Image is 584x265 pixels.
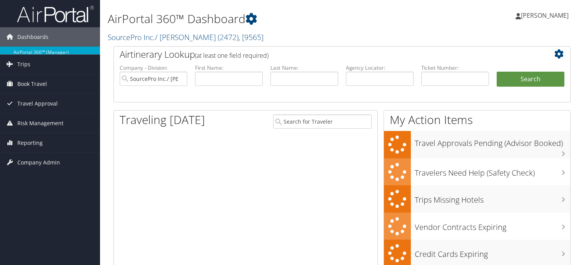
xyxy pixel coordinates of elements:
label: Ticket Number: [421,64,489,72]
label: First Name: [195,64,263,72]
h3: Travelers Need Help (Safety Check) [415,164,570,178]
h1: AirPortal 360™ Dashboard [108,11,420,27]
a: SourcePro Inc./ [PERSON_NAME] [108,32,264,42]
h3: Credit Cards Expiring [415,245,570,260]
h3: Travel Approvals Pending (Advisor Booked) [415,134,570,149]
a: Travel Approvals Pending (Advisor Booked) [384,131,570,158]
h3: Vendor Contracts Expiring [415,218,570,233]
span: Risk Management [17,114,63,133]
input: Search for Traveler [273,114,371,129]
a: [PERSON_NAME] [516,4,576,27]
button: Search [497,72,564,87]
span: Trips [17,55,30,74]
img: airportal-logo.png [17,5,94,23]
span: (at least one field required) [195,51,269,60]
span: Travel Approval [17,94,58,113]
h1: My Action Items [384,112,570,128]
label: Last Name: [270,64,338,72]
span: Company Admin [17,153,60,172]
span: Dashboards [17,27,48,47]
a: Vendor Contracts Expiring [384,213,570,240]
h2: Airtinerary Lookup [120,48,526,61]
label: Company - Division: [120,64,187,72]
span: Book Travel [17,74,47,94]
span: , [ 9565 ] [239,32,264,42]
h3: Trips Missing Hotels [415,191,570,205]
h1: Traveling [DATE] [120,112,205,128]
label: Agency Locator: [346,64,414,72]
a: Trips Missing Hotels [384,185,570,213]
span: ( 2472 ) [218,32,239,42]
a: Travelers Need Help (Safety Check) [384,158,570,186]
span: Reporting [17,133,43,153]
span: [PERSON_NAME] [521,11,569,20]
